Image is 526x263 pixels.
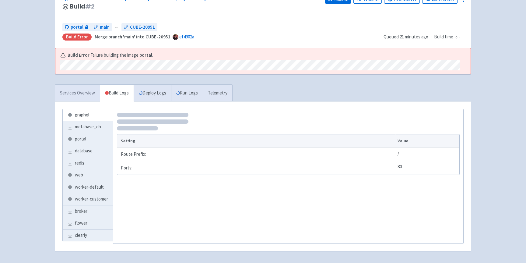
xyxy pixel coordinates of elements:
div: · [384,34,464,41]
td: Route Prefix: [117,148,395,161]
a: portal [63,133,113,145]
a: clearly [63,229,113,241]
a: redis [63,157,113,169]
a: portal [139,52,152,58]
a: worker-default [63,181,113,193]
span: -:-- [454,34,460,41]
span: portal [71,24,83,31]
span: CUBE-20951 [130,24,155,31]
a: Deploy Logs [134,85,171,101]
a: ef4902a [179,34,194,40]
span: main [100,24,110,31]
td: Ports: [117,161,395,175]
a: worker-customer [63,193,113,205]
a: flower [63,217,113,229]
b: Build Error [68,52,89,59]
a: CUBE-20951 [121,23,157,31]
td: 80 [395,161,459,175]
a: broker [63,205,113,217]
a: Build Logs [100,85,134,101]
th: Setting [117,134,395,148]
time: 21 minutes ago [400,34,428,40]
a: metabase_db [63,121,113,133]
a: database [63,145,113,157]
a: portal [62,23,91,31]
td: / [395,148,459,161]
span: ← [114,24,119,31]
span: # 2 [85,2,95,11]
span: Failure building the image . [90,52,153,59]
a: graphql [63,109,113,121]
a: Run Logs [171,85,203,101]
a: main [91,23,112,31]
span: Build time [434,34,453,41]
span: Build [70,3,95,10]
span: Queued [384,34,428,40]
strong: Merge branch 'main' into CUBE-20951 [95,34,170,40]
a: Services Overview [55,85,100,101]
a: Telemetry [203,85,232,101]
a: web [63,169,113,181]
th: Value [395,134,459,148]
div: Build Error [62,34,92,41]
